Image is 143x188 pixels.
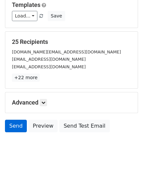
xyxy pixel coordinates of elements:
[28,120,58,132] a: Preview
[5,120,27,132] a: Send
[12,49,121,54] small: [DOMAIN_NAME][EMAIL_ADDRESS][DOMAIN_NAME]
[12,99,131,106] h5: Advanced
[12,57,86,62] small: [EMAIL_ADDRESS][DOMAIN_NAME]
[12,38,131,46] h5: 25 Recipients
[12,11,37,21] a: Load...
[59,120,110,132] a: Send Test Email
[48,11,65,21] button: Save
[110,156,143,188] iframe: Chat Widget
[12,1,40,8] a: Templates
[12,74,40,82] a: +22 more
[12,64,86,69] small: [EMAIL_ADDRESS][DOMAIN_NAME]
